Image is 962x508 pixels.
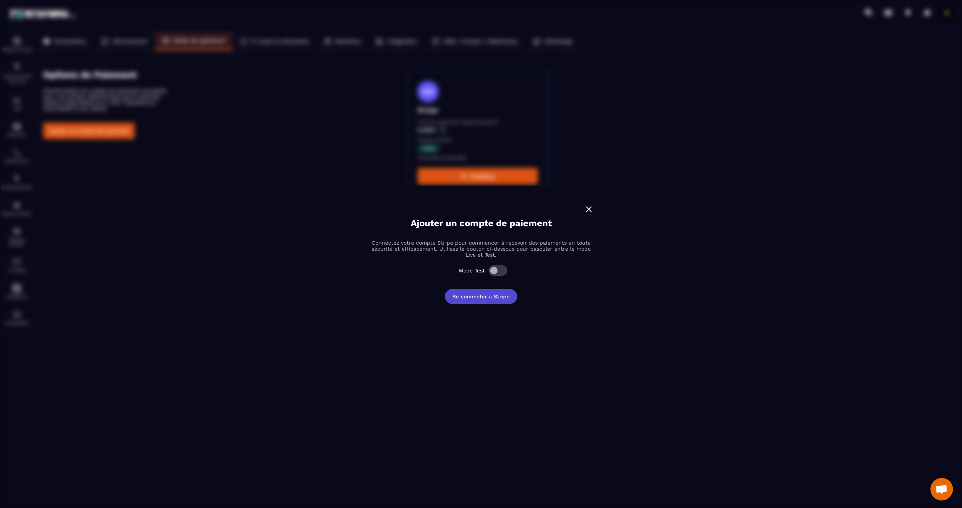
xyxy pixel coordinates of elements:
p: Ajouter un compte de paiement [411,218,552,228]
div: Ouvrir le chat [930,478,953,500]
label: Mode Test [459,268,485,274]
button: Se connecter à Stripe [445,289,517,304]
p: Connectez votre compte Stripe pour commencer à recevoir des paiements en toute sécurité et effica... [368,240,594,258]
img: close-w.0bb75850.svg [584,204,594,214]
